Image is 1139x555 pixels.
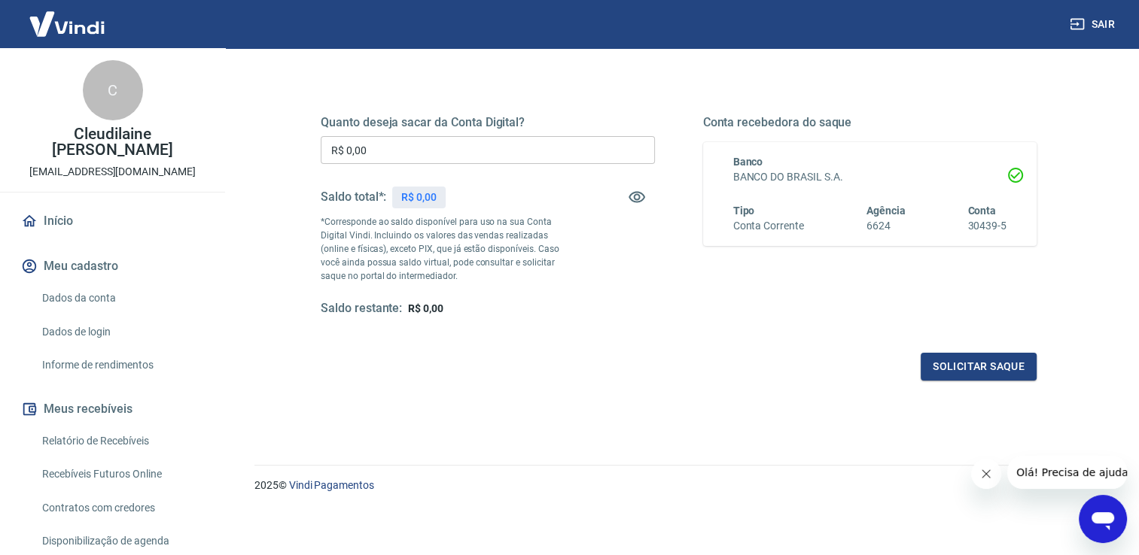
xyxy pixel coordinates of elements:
[733,218,804,234] h6: Conta Corrente
[971,459,1001,489] iframe: Fechar mensagem
[733,169,1007,185] h6: BANCO DO BRASIL S.A.
[254,478,1103,493] p: 2025 ©
[321,301,402,317] h5: Saldo restante:
[408,302,443,314] span: R$ 0,00
[321,115,655,130] h5: Quanto deseja sacar da Conta Digital?
[1067,11,1121,38] button: Sair
[36,459,207,490] a: Recebíveis Futuros Online
[29,164,196,180] p: [EMAIL_ADDRESS][DOMAIN_NAME]
[83,60,143,120] div: C
[703,115,1037,130] h5: Conta recebedora do saque
[18,1,116,47] img: Vindi
[36,350,207,381] a: Informe de rendimentos
[866,218,906,234] h6: 6624
[18,393,207,426] button: Meus recebíveis
[401,190,437,205] p: R$ 0,00
[321,215,571,283] p: *Corresponde ao saldo disponível para uso na sua Conta Digital Vindi. Incluindo os valores das ve...
[36,426,207,456] a: Relatório de Recebíveis
[12,126,213,158] p: Cleudilaine [PERSON_NAME]
[967,205,996,217] span: Conta
[733,156,763,168] span: Banco
[733,205,755,217] span: Tipo
[1079,495,1127,543] iframe: Botão para abrir a janela de mensagens
[36,493,207,523] a: Contratos com credores
[321,190,386,205] h5: Saldo total*:
[36,283,207,314] a: Dados da conta
[1007,456,1127,489] iframe: Mensagem da empresa
[18,250,207,283] button: Meu cadastro
[921,353,1037,381] button: Solicitar saque
[289,479,374,491] a: Vindi Pagamentos
[9,11,126,23] span: Olá! Precisa de ajuda?
[967,218,1007,234] h6: 30439-5
[18,205,207,238] a: Início
[36,317,207,347] a: Dados de login
[866,205,906,217] span: Agência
